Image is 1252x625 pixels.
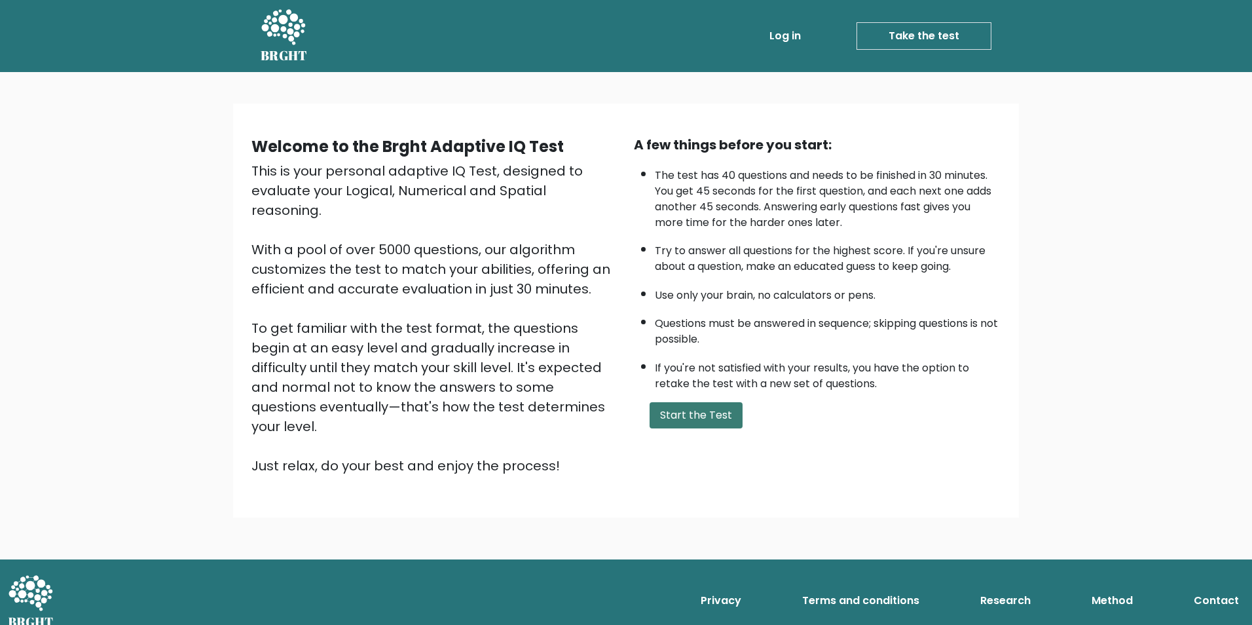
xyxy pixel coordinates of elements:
[655,281,1001,303] li: Use only your brain, no calculators or pens.
[695,588,746,614] a: Privacy
[975,588,1036,614] a: Research
[1086,588,1138,614] a: Method
[251,161,618,476] div: This is your personal adaptive IQ Test, designed to evaluate your Logical, Numerical and Spatial ...
[797,588,925,614] a: Terms and conditions
[650,402,743,428] button: Start the Test
[655,161,1001,231] li: The test has 40 questions and needs to be finished in 30 minutes. You get 45 seconds for the firs...
[1188,588,1244,614] a: Contact
[764,23,806,49] a: Log in
[655,309,1001,347] li: Questions must be answered in sequence; skipping questions is not possible.
[856,22,991,50] a: Take the test
[261,48,308,64] h5: BRGHT
[261,5,308,67] a: BRGHT
[251,136,564,157] b: Welcome to the Brght Adaptive IQ Test
[655,237,1001,275] li: Try to answer all questions for the highest score. If you're unsure about a question, make an edu...
[634,135,1001,155] div: A few things before you start:
[655,354,1001,392] li: If you're not satisfied with your results, you have the option to retake the test with a new set ...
